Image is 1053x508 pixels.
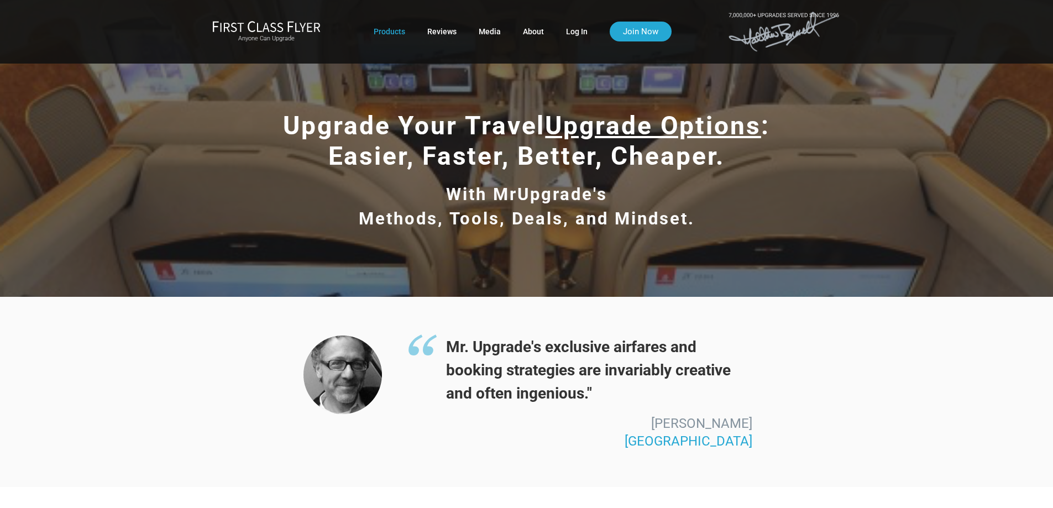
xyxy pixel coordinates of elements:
a: Join Now [610,22,672,41]
span: Upgrade Options [545,111,761,140]
a: About [523,22,544,41]
a: Products [374,22,405,41]
span: Upgrade Your Travel : Easier, Faster, Better, Cheaper. [283,111,770,171]
span: Mr. Upgrade's exclusive airfares and booking strategies are invariably creative and often ingenio... [407,336,753,405]
a: Log In [566,22,588,41]
img: Thomas [303,336,382,414]
small: Anyone Can Upgrade [212,35,321,43]
img: First Class Flyer [212,20,321,32]
span: [PERSON_NAME] [651,416,752,431]
span: [GEOGRAPHIC_DATA] [625,433,752,449]
span: With MrUpgrade's Methods, Tools, Deals, and Mindset. [359,184,695,228]
a: Reviews [427,22,457,41]
a: Media [479,22,501,41]
a: First Class FlyerAnyone Can Upgrade [212,20,321,43]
